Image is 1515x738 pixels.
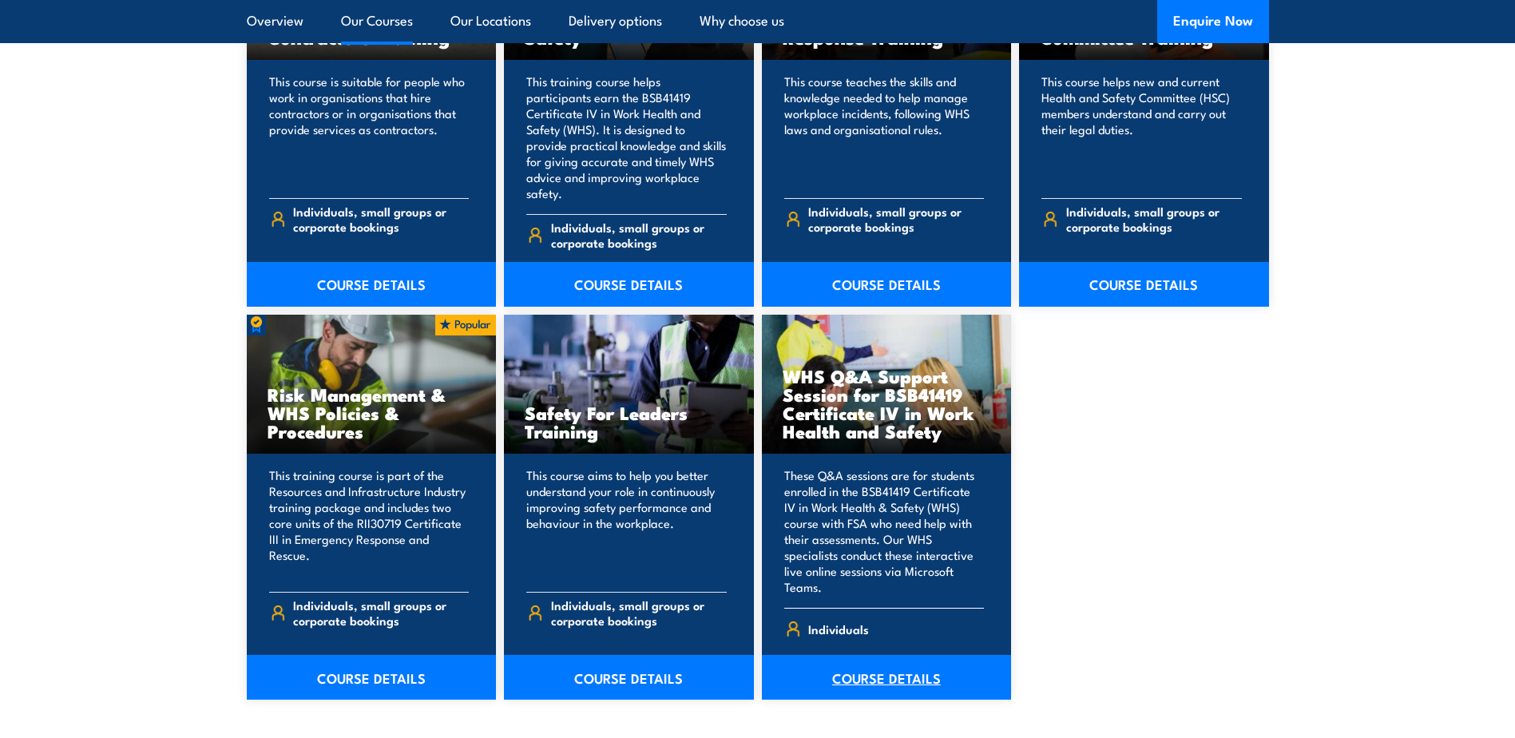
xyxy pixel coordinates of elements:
[1019,262,1269,307] a: COURSE DETAILS
[784,73,985,185] p: This course teaches the skills and knowledge needed to help manage workplace incidents, following...
[551,597,727,628] span: Individuals, small groups or corporate bookings
[247,655,497,700] a: COURSE DETAILS
[808,204,984,234] span: Individuals, small groups or corporate bookings
[1041,73,1242,185] p: This course helps new and current Health and Safety Committee (HSC) members understand and carry ...
[504,262,754,307] a: COURSE DETAILS
[268,385,476,440] h3: Risk Management & WHS Policies & Procedures
[551,220,727,250] span: Individuals, small groups or corporate bookings
[269,73,470,185] p: This course is suitable for people who work in organisations that hire contractors or in organisa...
[526,73,727,201] p: This training course helps participants earn the BSB41419 Certificate IV in Work Health and Safet...
[525,403,733,440] h3: Safety For Leaders Training
[762,262,1012,307] a: COURSE DETAILS
[269,467,470,579] p: This training course is part of the Resources and Infrastructure Industry training package and in...
[293,204,469,234] span: Individuals, small groups or corporate bookings
[784,467,985,595] p: These Q&A sessions are for students enrolled in the BSB41419 Certificate IV in Work Health & Safe...
[783,367,991,440] h3: WHS Q&A Support Session for BSB41419 Certificate IV in Work Health and Safety
[808,617,869,641] span: Individuals
[526,467,727,579] p: This course aims to help you better understand your role in continuously improving safety perform...
[1066,204,1242,234] span: Individuals, small groups or corporate bookings
[762,655,1012,700] a: COURSE DETAILS
[293,597,469,628] span: Individuals, small groups or corporate bookings
[1040,10,1248,46] h3: Health and Safety Committee Training
[247,262,497,307] a: COURSE DETAILS
[504,655,754,700] a: COURSE DETAILS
